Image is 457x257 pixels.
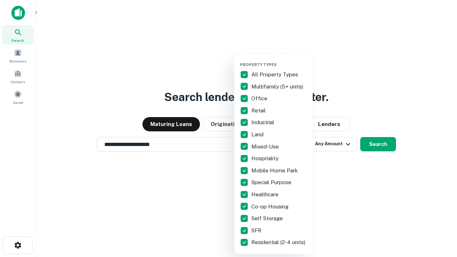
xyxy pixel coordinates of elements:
p: All Property Types [251,70,300,79]
p: Residential (2-4 units) [251,238,307,247]
p: Healthcare [251,190,280,199]
p: Land [251,130,265,139]
p: Hospitality [251,154,280,163]
p: Self Storage [251,214,284,223]
p: Special Purpose [251,178,293,187]
p: Mixed-Use [251,142,280,151]
p: Office [251,94,269,103]
span: Property Types [240,62,277,67]
p: SFR [251,226,263,235]
iframe: Chat Widget [421,200,457,234]
p: Multifamily (5+ units) [251,82,305,91]
p: Co-op Housing [251,202,290,211]
p: Industrial [251,118,276,127]
p: Retail [251,106,267,115]
p: Mobile Home Park [251,166,299,175]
